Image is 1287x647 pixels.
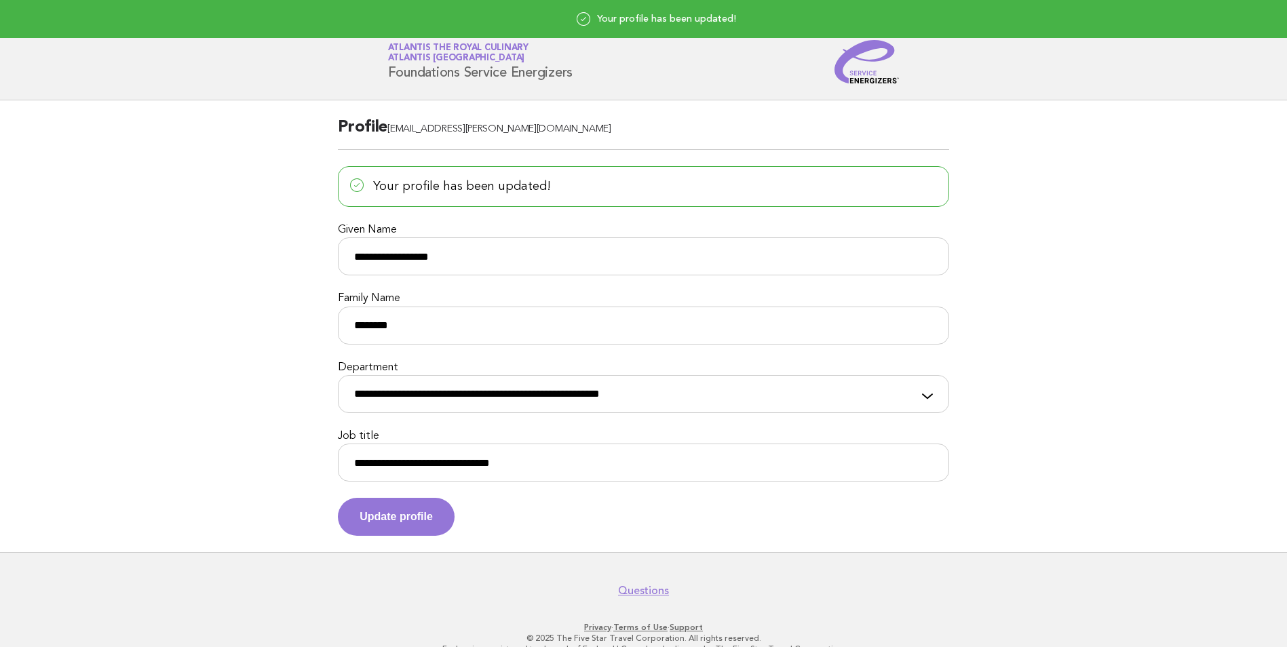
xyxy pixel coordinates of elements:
[338,223,949,237] label: Given Name
[613,623,668,632] a: Terms of Use
[388,54,525,63] span: Atlantis [GEOGRAPHIC_DATA]
[388,44,573,79] h1: Foundations Service Energizers
[338,292,949,306] label: Family Name
[834,40,900,83] img: Service Energizers
[584,623,611,632] a: Privacy
[387,124,611,134] span: [EMAIL_ADDRESS][PERSON_NAME][DOMAIN_NAME]
[338,361,949,375] label: Department
[338,429,949,444] label: Job title
[338,117,949,150] h2: Profile
[338,498,455,536] button: Update profile
[229,633,1059,644] p: © 2025 The Five Star Travel Corporation. All rights reserved.
[388,43,529,62] a: Atlantis the Royal CulinaryAtlantis [GEOGRAPHIC_DATA]
[670,623,703,632] a: Support
[229,622,1059,633] p: · ·
[618,584,669,597] a: Questions
[338,166,949,207] p: Your profile has been updated!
